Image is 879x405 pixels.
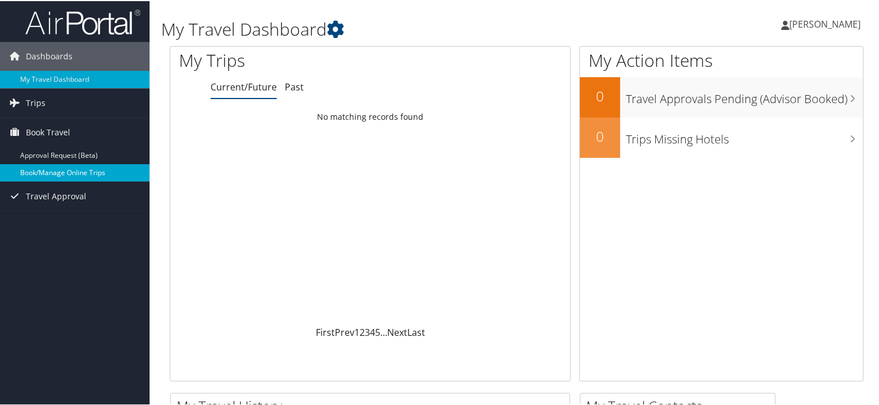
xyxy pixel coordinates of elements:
[26,181,86,210] span: Travel Approval
[365,325,370,338] a: 3
[387,325,407,338] a: Next
[781,6,872,40] a: [PERSON_NAME]
[354,325,360,338] a: 1
[26,41,72,70] span: Dashboards
[370,325,375,338] a: 4
[380,325,387,338] span: …
[580,47,863,71] h1: My Action Items
[211,80,277,92] a: Current/Future
[789,17,861,29] span: [PERSON_NAME]
[360,325,365,338] a: 2
[407,325,425,338] a: Last
[580,76,863,116] a: 0Travel Approvals Pending (Advisor Booked)
[26,117,70,146] span: Book Travel
[316,325,335,338] a: First
[626,84,863,106] h3: Travel Approvals Pending (Advisor Booked)
[626,124,863,146] h3: Trips Missing Hotels
[170,105,570,126] td: No matching records found
[26,88,45,116] span: Trips
[179,47,395,71] h1: My Trips
[285,80,304,92] a: Past
[25,7,140,35] img: airportal-logo.png
[335,325,354,338] a: Prev
[580,85,620,105] h2: 0
[580,126,620,145] h2: 0
[580,116,863,157] a: 0Trips Missing Hotels
[161,16,635,40] h1: My Travel Dashboard
[375,325,380,338] a: 5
